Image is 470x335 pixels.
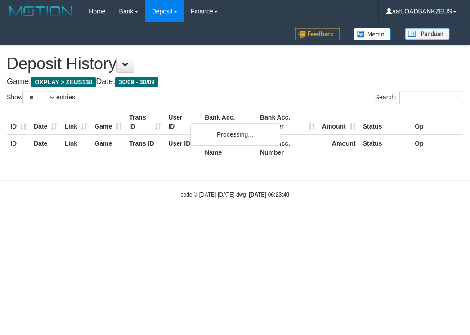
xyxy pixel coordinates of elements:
th: Trans ID [125,135,165,161]
img: MOTION_logo.png [7,4,75,18]
span: OXPLAY > ZEUS138 [31,77,96,87]
th: Bank Acc. Number [256,109,318,135]
select: Showentries [22,91,56,104]
th: ID [7,135,30,161]
th: Game [91,109,125,135]
th: Amount [318,135,359,161]
th: User ID [165,109,201,135]
th: Op [411,135,463,161]
input: Search: [399,91,463,104]
th: Amount [318,109,359,135]
div: Processing... [190,123,280,146]
strong: [DATE] 06:23:40 [249,192,289,198]
th: Bank Acc. Name [201,135,256,161]
span: 30/09 - 30/09 [115,77,158,87]
h1: Deposit History [7,55,463,73]
th: Game [91,135,125,161]
th: Link [61,109,91,135]
small: code © [DATE]-[DATE] dwg | [181,192,290,198]
th: Date [30,109,61,135]
img: panduan.png [405,28,450,40]
th: Trans ID [125,109,165,135]
h4: Game: Date: [7,77,463,86]
th: Op [411,109,463,135]
th: ID [7,109,30,135]
th: Status [359,109,412,135]
label: Search: [375,91,463,104]
th: Status [359,135,412,161]
th: Date [30,135,61,161]
th: Link [61,135,91,161]
img: Button%20Memo.svg [354,28,391,40]
label: Show entries [7,91,75,104]
th: User ID [165,135,201,161]
th: Bank Acc. Name [201,109,256,135]
img: Feedback.jpg [295,28,340,40]
th: Bank Acc. Number [256,135,318,161]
